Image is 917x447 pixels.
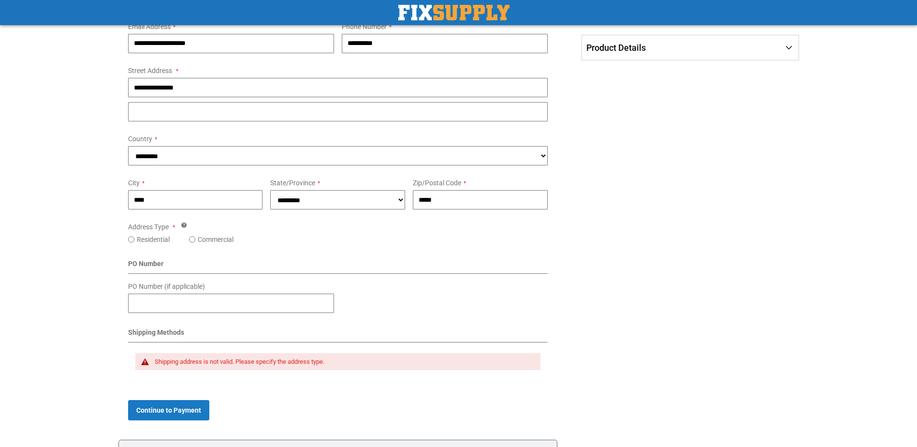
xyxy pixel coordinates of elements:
div: Shipping address is not valid. Please specify the address type. [155,358,531,366]
div: PO Number [128,259,548,274]
span: Zip/Postal Code [413,179,461,187]
button: Continue to Payment [128,400,209,420]
span: Email Address [128,23,171,30]
span: PO Number (if applicable) [128,283,205,290]
span: City [128,179,140,187]
a: store logo [398,5,509,20]
span: Continue to Payment [136,406,201,414]
label: Commercial [198,235,233,244]
span: State/Province [270,179,315,187]
div: Shipping Methods [128,328,548,343]
span: Product Details [586,43,646,53]
img: Fix Industrial Supply [398,5,509,20]
label: Residential [137,235,170,244]
span: Address Type [128,223,169,231]
span: Country [128,135,152,143]
span: Street Address [128,67,172,74]
span: Phone Number [342,23,387,30]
